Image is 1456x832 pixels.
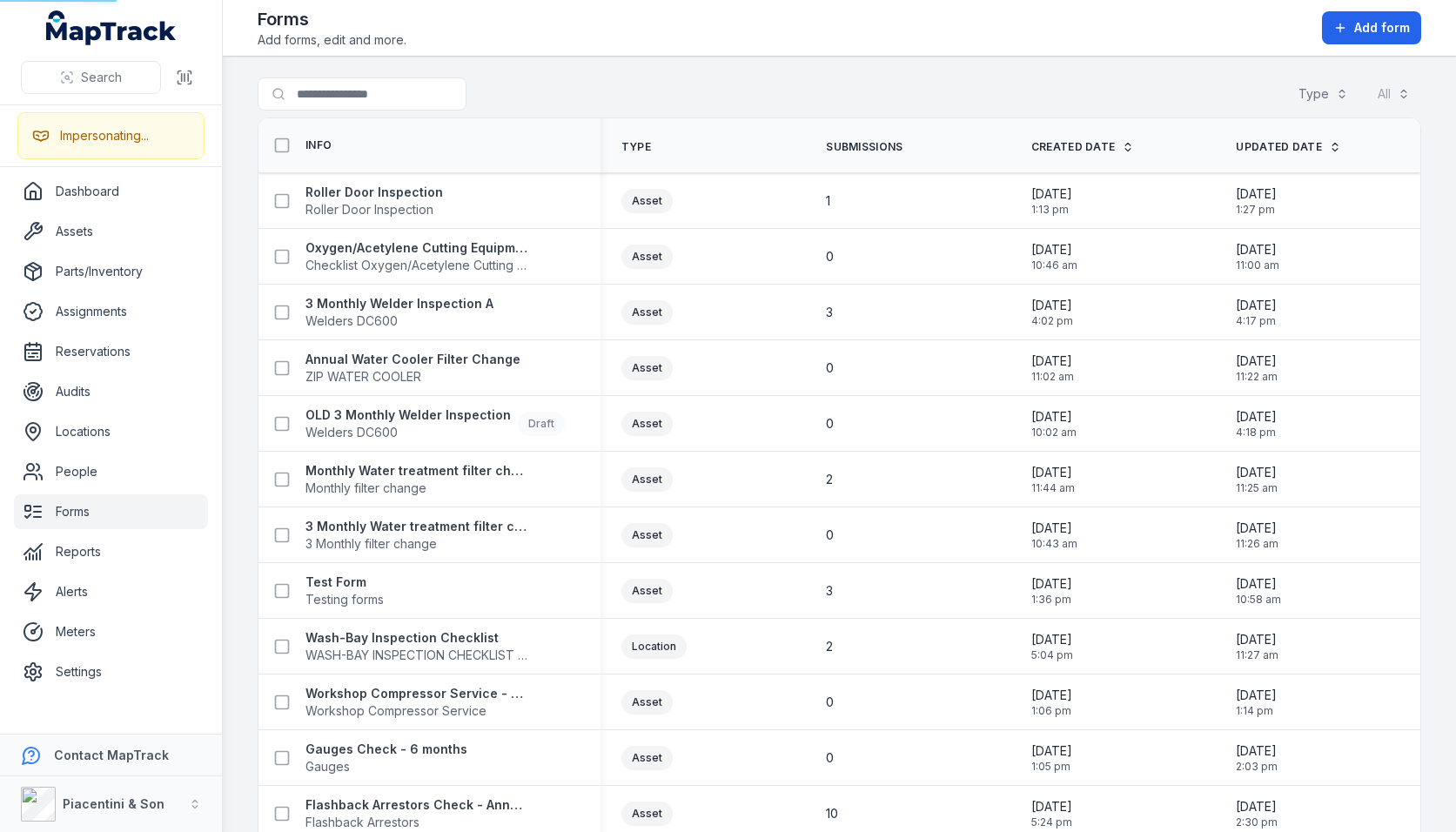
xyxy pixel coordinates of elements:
[826,527,834,544] span: 0
[1236,760,1278,774] span: 2:03 pm
[621,189,673,213] div: Asset
[621,634,687,659] div: Location
[305,574,384,608] a: Test FormTesting forms
[1236,241,1279,272] time: 25/08/2025, 11:00:30 am
[305,257,528,274] span: Checklist Oxygen/Acetylene Cutting Equipment and Accessories
[1236,352,1278,384] time: 11/07/2025, 11:22:46 am
[305,629,528,664] a: Wash-Bay Inspection ChecklistWASH-BAY INSPECTION CHECKLIST FORM AND CHECKLIST
[1287,77,1359,111] button: Type
[1236,520,1278,551] time: 11/07/2025, 11:26:07 am
[1031,520,1077,537] span: [DATE]
[305,368,520,386] span: ZIP WATER COOLER
[1031,185,1072,217] time: 09/09/2025, 1:13:55 pm
[826,749,834,767] span: 0
[14,374,208,409] a: Audits
[1031,464,1075,495] time: 10/07/2025, 11:44:26 am
[1031,408,1077,439] time: 11/07/2025, 10:02:25 am
[826,248,834,265] span: 0
[305,741,467,775] a: Gauges Check - 6 monthsGauges
[621,245,673,269] div: Asset
[1236,648,1278,662] span: 11:27 am
[305,518,528,535] strong: 3 Monthly Water treatment filter change
[1031,314,1073,328] span: 4:02 pm
[621,690,673,715] div: Asset
[14,214,208,249] a: Assets
[54,748,169,762] strong: Contact MapTrack
[1236,575,1281,593] span: [DATE]
[826,582,833,600] span: 3
[1031,593,1072,607] span: 1:36 pm
[1236,481,1278,495] span: 11:25 am
[1236,704,1277,718] span: 1:14 pm
[305,535,528,553] span: 3 Monthly filter change
[21,61,161,94] button: Search
[621,523,673,547] div: Asset
[305,295,493,312] strong: 3 Monthly Welder Inspection A
[1236,314,1277,328] span: 4:17 pm
[258,7,406,31] h2: Forms
[826,304,833,321] span: 3
[1031,798,1072,829] time: 15/04/2025, 5:24:25 pm
[1031,426,1077,439] span: 10:02 am
[826,415,834,433] span: 0
[305,406,511,424] strong: OLD 3 Monthly Welder Inspection
[305,462,528,497] a: Monthly Water treatment filter changeMonthly filter change
[305,796,528,814] strong: Flashback Arrestors Check - Annual
[305,741,467,758] strong: Gauges Check - 6 months
[305,239,528,274] a: Oxygen/Acetylene Cutting Equipment and AccessoriesChecklist Oxygen/Acetylene Cutting Equipment an...
[305,518,528,553] a: 3 Monthly Water treatment filter change3 Monthly filter change
[305,312,493,330] span: Welders DC600
[14,454,208,489] a: People
[305,629,528,647] strong: Wash-Bay Inspection Checklist
[305,480,528,497] span: Monthly filter change
[1031,241,1077,258] span: [DATE]
[1236,631,1278,648] span: [DATE]
[1031,631,1073,662] time: 26/05/2025, 5:04:39 pm
[1236,297,1277,314] span: [DATE]
[1031,140,1135,154] a: Created Date
[621,356,673,380] div: Asset
[1031,408,1077,426] span: [DATE]
[1236,297,1277,328] time: 12/08/2025, 4:17:43 pm
[621,412,673,436] div: Asset
[826,638,833,655] span: 2
[14,494,208,529] a: Forms
[1031,742,1072,774] time: 16/04/2025, 1:05:48 pm
[305,201,443,218] span: Roller Door Inspection
[305,424,511,441] span: Welders DC600
[258,31,406,49] span: Add forms, edit and more.
[621,140,651,154] span: Type
[1031,297,1073,314] span: [DATE]
[1236,258,1279,272] span: 11:00 am
[14,614,208,649] a: Meters
[826,805,838,822] span: 10
[1236,426,1277,439] span: 4:18 pm
[305,239,528,257] strong: Oxygen/Acetylene Cutting Equipment and Accessories
[826,192,830,210] span: 1
[14,334,208,369] a: Reservations
[1031,575,1072,593] span: [DATE]
[46,10,177,45] a: MapTrack
[14,294,208,329] a: Assignments
[518,412,565,436] div: Draft
[305,685,528,720] a: Workshop Compressor Service - 4 monthsWorkshop Compressor Service
[1236,593,1281,607] span: 10:58 am
[305,184,443,201] strong: Roller Door Inspection
[826,471,833,488] span: 2
[621,802,673,826] div: Asset
[1354,19,1410,37] span: Add form
[1236,464,1278,481] span: [DATE]
[1031,352,1074,370] span: [DATE]
[1236,687,1277,704] span: [DATE]
[14,174,208,209] a: Dashboard
[1031,352,1074,384] time: 11/07/2025, 11:02:20 am
[1031,687,1072,704] span: [DATE]
[1031,464,1075,481] span: [DATE]
[1031,481,1075,495] span: 11:44 am
[1236,798,1278,829] time: 13/06/2025, 2:30:44 pm
[1031,203,1072,217] span: 1:13 pm
[305,702,528,720] span: Workshop Compressor Service
[14,654,208,689] a: Settings
[305,462,528,480] strong: Monthly Water treatment filter change
[1236,408,1277,439] time: 12/08/2025, 4:18:11 pm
